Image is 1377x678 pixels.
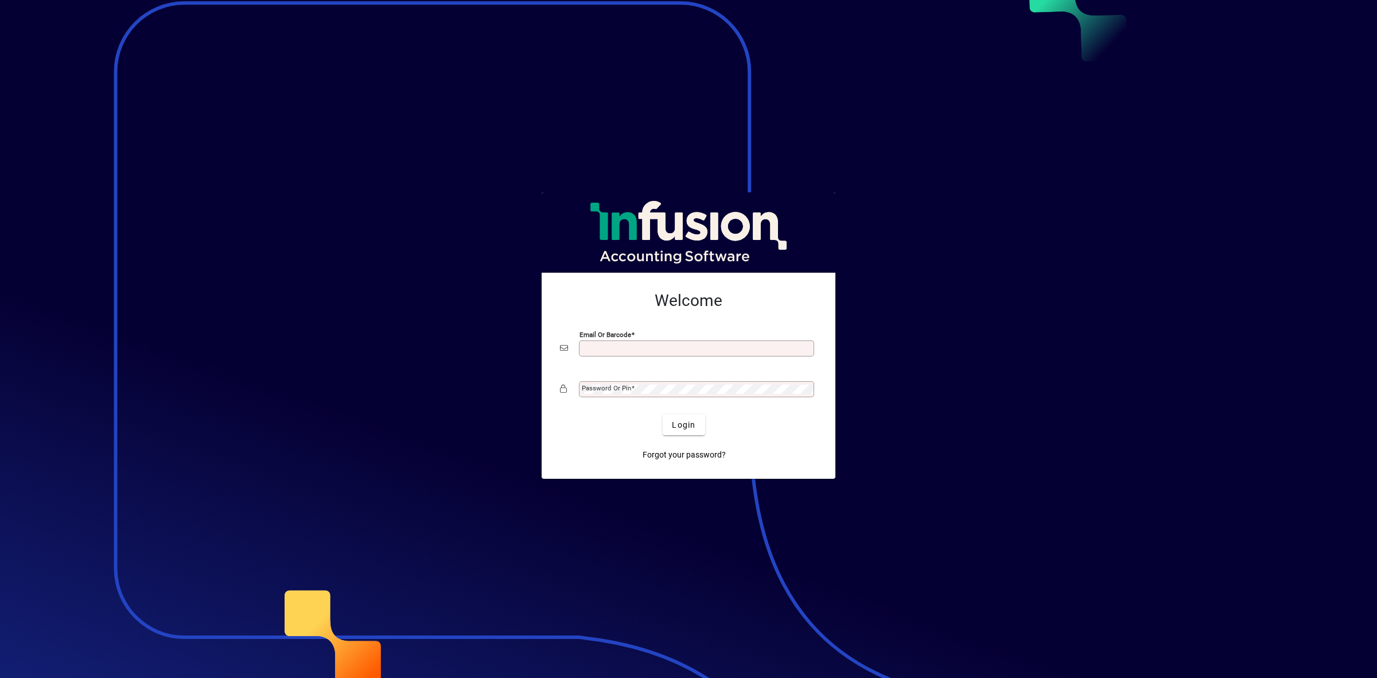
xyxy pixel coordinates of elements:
[579,331,631,339] mat-label: Email or Barcode
[663,414,705,435] button: Login
[672,419,695,431] span: Login
[643,449,726,461] span: Forgot your password?
[638,444,730,465] a: Forgot your password?
[582,384,631,392] mat-label: Password or Pin
[560,291,817,311] h2: Welcome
